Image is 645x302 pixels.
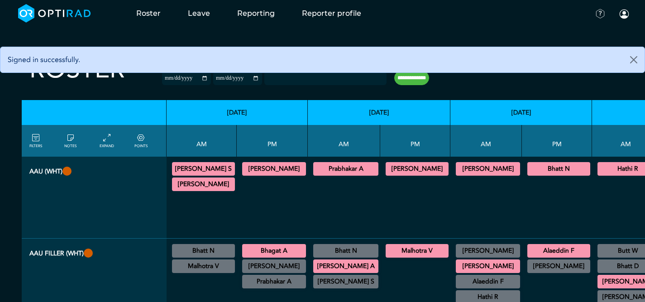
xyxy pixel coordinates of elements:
summary: Prabhakar A [315,163,377,174]
div: General CT/General MRI/General XR 13:30 - 16:30 [527,259,590,273]
th: AM [308,125,380,157]
th: PM [522,125,592,157]
summary: [PERSON_NAME] [244,261,305,272]
div: CT Trauma & Urgent/MRI Trauma & Urgent 09:30 - 13:00 [456,275,520,288]
summary: Prabhakar A [244,276,305,287]
summary: Bhatt N [529,163,589,174]
summary: [PERSON_NAME] [244,163,305,174]
div: CT Trauma & Urgent/MRI Trauma & Urgent 13:30 - 18:30 [386,244,449,258]
th: AAU (WHT) [22,157,167,239]
summary: [PERSON_NAME] [457,245,519,256]
div: CT Trauma & Urgent/MRI Trauma & Urgent 08:30 - 13:30 [456,259,520,273]
summary: [PERSON_NAME] A [315,261,377,272]
th: PM [237,125,308,157]
th: AM [450,125,522,157]
summary: [PERSON_NAME] [173,179,234,190]
div: General CT/General MRI/General XR 08:30 - 12:30 [456,244,520,258]
div: General US/US Diagnostic MSK/US Gynaecology/US Interventional H&N/US Interventional MSK/US Interv... [172,259,235,273]
a: FILTERS [29,133,42,149]
div: US Interventional MSK 08:30 - 12:00 [313,244,378,258]
summary: [PERSON_NAME] [387,163,447,174]
summary: Malhotra V [387,245,447,256]
summary: Malhotra V [173,261,234,272]
summary: Alaeddin F [529,245,589,256]
summary: Bhagat A [244,245,305,256]
summary: [PERSON_NAME] [457,163,519,174]
input: null [265,73,311,81]
div: CT Trauma & Urgent/MRI Trauma & Urgent 13:30 - 18:30 [242,244,306,258]
th: PM [380,125,450,157]
a: collapse/expand entries [100,133,114,149]
summary: Alaeddin F [457,276,519,287]
th: AM [167,125,237,157]
div: CT Trauma & Urgent/MRI Trauma & Urgent 08:30 - 13:30 [313,259,378,273]
div: CT Trauma & Urgent/MRI Trauma & Urgent 13:30 - 18:30 [242,162,306,176]
summary: Bhatt N [173,245,234,256]
th: [DATE] [167,100,308,125]
div: General CT/General MRI/General XR 08:30 - 12:00 [172,244,235,258]
div: CT Trauma & Urgent/MRI Trauma & Urgent 13:30 - 18:30 [386,162,449,176]
img: brand-opti-rad-logos-blue-and-white-d2f68631ba2948856bd03f2d395fb146ddc8fb01b4b6e9315ea85fa773367... [18,4,91,23]
h2: Roster [29,54,125,85]
div: CT Trauma & Urgent/MRI Trauma & Urgent 08:30 - 13:30 [456,162,520,176]
div: CT Trauma & Urgent/MRI Trauma & Urgent 13:30 - 18:30 [527,162,590,176]
summary: [PERSON_NAME] [457,261,519,272]
summary: [PERSON_NAME] S [315,276,377,287]
div: CT Trauma & Urgent/MRI Trauma & Urgent 08:30 - 13:30 [313,162,378,176]
summary: Bhatt N [315,245,377,256]
div: CT Cardiac 13:30 - 17:00 [242,275,306,288]
div: CT Trauma & Urgent/MRI Trauma & Urgent 08:30 - 13:30 [172,177,235,191]
summary: [PERSON_NAME] [529,261,589,272]
div: CT Trauma & Urgent/MRI Trauma & Urgent 08:30 - 13:30 [172,162,235,176]
a: collapse/expand expected points [134,133,148,149]
div: CT Trauma & Urgent/MRI Trauma & Urgent 13:30 - 18:30 [242,259,306,273]
th: [DATE] [308,100,450,125]
button: Close [623,47,645,72]
a: show/hide notes [64,133,76,149]
summary: [PERSON_NAME] S [173,163,234,174]
div: CT Trauma & Urgent/MRI Trauma & Urgent 13:30 - 18:30 [527,244,590,258]
div: General CT/General MRI/General XR 10:00 - 12:00 [313,275,378,288]
th: [DATE] [450,100,592,125]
